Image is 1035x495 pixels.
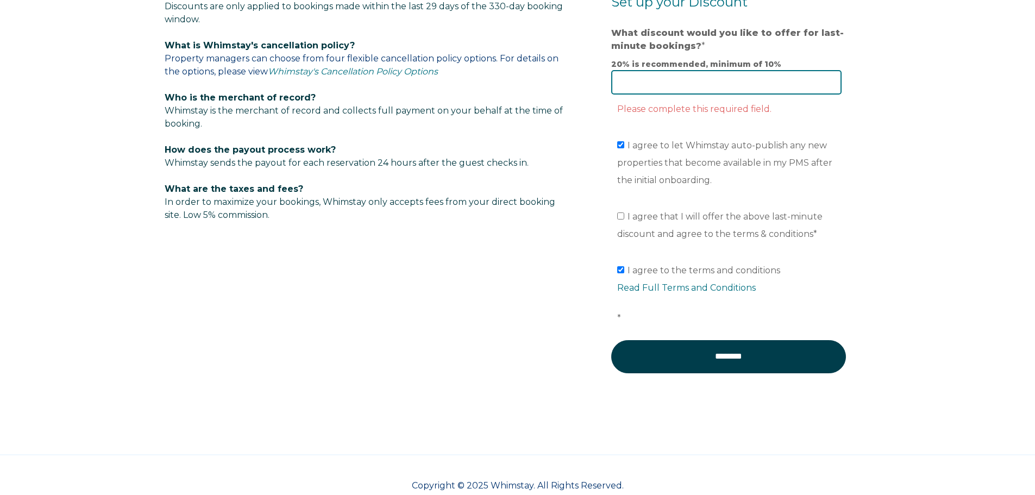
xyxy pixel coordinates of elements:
p: Property managers can choose from four flexible cancellation policy options. For details on the o... [165,39,569,78]
span: I agree to let Whimstay auto-publish any new properties that become available in my PMS after the... [617,140,832,185]
a: Whimstay's Cancellation Policy Options [268,66,438,77]
label: Please complete this required field. [617,104,771,114]
span: What is Whimstay's cancellation policy? [165,40,355,51]
p: Copyright © 2025 Whimstay. All Rights Reserved. [165,479,871,492]
input: I agree to let Whimstay auto-publish any new properties that become available in my PMS after the... [617,141,624,148]
span: How does the payout process work? [165,145,336,155]
span: I agree that I will offer the above last-minute discount and agree to the terms & conditions [617,211,823,239]
strong: What discount would you like to offer for last-minute bookings? [611,28,844,51]
span: Whimstay sends the payout for each reservation 24 hours after the guest checks in. [165,158,529,168]
span: Discounts are only applied to bookings made within the last 29 days of the 330-day booking window. [165,1,563,24]
span: Who is the merchant of record? [165,92,316,103]
input: I agree to the terms and conditionsRead Full Terms and Conditions* [617,266,624,273]
strong: 20% is recommended, minimum of 10% [611,59,781,69]
input: I agree that I will offer the above last-minute discount and agree to the terms & conditions* [617,212,624,220]
a: Read Full Terms and Conditions [617,283,756,293]
span: In order to maximize your bookings, Whimstay only accepts fees from your direct booking site. Low... [165,184,555,220]
span: Whimstay is the merchant of record and collects full payment on your behalf at the time of booking. [165,105,563,129]
span: What are the taxes and fees? [165,184,303,194]
span: I agree to the terms and conditions [617,265,848,323]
